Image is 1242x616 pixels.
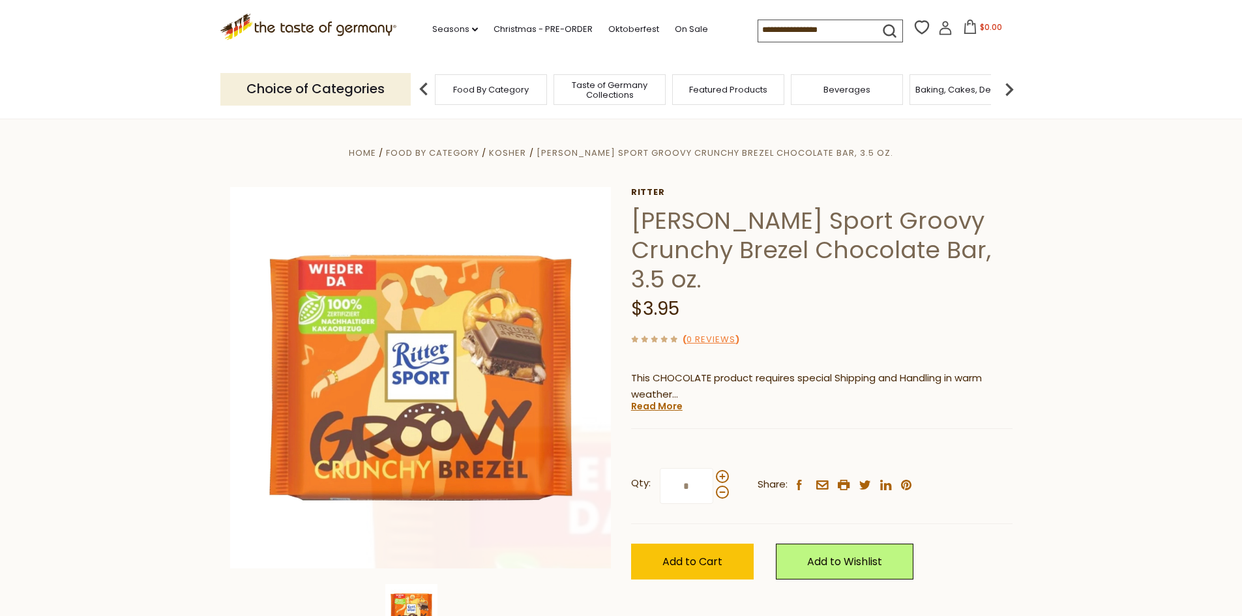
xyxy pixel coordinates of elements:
span: Share: [758,477,788,493]
button: Add to Cart [631,544,754,579]
a: Beverages [823,85,870,95]
img: Ritter Groovy Crunchy Brezel [230,187,612,568]
button: $0.00 [955,20,1011,39]
a: Food By Category [453,85,529,95]
a: Seasons [432,22,478,37]
a: Home [349,147,376,159]
a: Oktoberfest [608,22,659,37]
h1: [PERSON_NAME] Sport Groovy Crunchy Brezel Chocolate Bar, 3.5 oz. [631,206,1013,294]
input: Qty: [660,468,713,504]
a: Baking, Cakes, Desserts [915,85,1016,95]
img: next arrow [996,76,1022,102]
span: ( ) [683,333,739,345]
span: $0.00 [980,22,1002,33]
a: Read More [631,400,683,413]
img: previous arrow [411,76,437,102]
a: On Sale [675,22,708,37]
a: Christmas - PRE-ORDER [494,22,593,37]
p: Choice of Categories [220,73,411,105]
a: 0 Reviews [687,333,735,347]
a: Taste of Germany Collections [557,80,662,100]
span: $3.95 [631,296,679,321]
a: [PERSON_NAME] Sport Groovy Crunchy Brezel Chocolate Bar, 3.5 oz. [537,147,893,159]
a: Add to Wishlist [776,544,913,579]
a: Kosher [489,147,526,159]
p: This CHOCOLATE product requires special Shipping and Handling in warm weather [631,370,1013,403]
a: Ritter [631,187,1013,198]
span: Add to Cart [662,554,722,569]
a: Featured Products [689,85,767,95]
a: Food By Category [386,147,479,159]
strong: Qty: [631,475,651,491]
